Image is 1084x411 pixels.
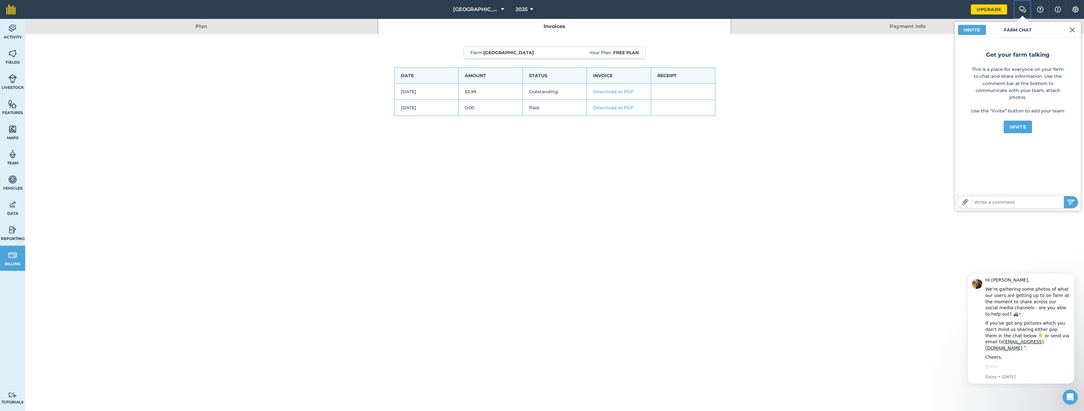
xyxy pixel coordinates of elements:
td: Amount [458,68,523,84]
p: Use the “Invite” button to add your team [971,107,1065,114]
img: svg+xml;base64,PHN2ZyB4bWxucz0iaHR0cDovL3d3dy53My5vcmcvMjAwMC9zdmciIHdpZHRoPSI1NiIgaGVpZ2h0PSI2MC... [8,49,17,58]
span: [GEOGRAPHIC_DATA] [453,6,499,13]
a: Upgrade [971,4,1007,14]
button: Invite [1004,121,1032,133]
strong: [GEOGRAPHIC_DATA] [483,50,534,55]
h3: Farm Chat [955,22,1081,38]
img: Two speech bubbles overlapping with the left bubble in the forefront [1019,6,1026,13]
a: Plan [25,19,378,34]
img: svg+xml;base64,PD94bWwgdmVyc2lvbj0iMS4wIiBlbmNvZGluZz0idXRmLTgiPz4KPCEtLSBHZW5lcmF0b3I6IEFkb2JlIE... [8,225,17,235]
p: This is a place for everyone on your farm to chat and share information. Use the comment bar at t... [971,66,1065,101]
td: [DATE] [394,84,458,100]
a: Download as PDF [593,89,634,94]
iframe: Intercom notifications message [958,267,1084,388]
button: Invite [958,25,986,35]
input: Write a comment [972,198,1064,207]
img: svg+xml;base64,PHN2ZyB4bWxucz0iaHR0cDovL3d3dy53My5vcmcvMjAwMC9zdmciIHdpZHRoPSI1NiIgaGVpZ2h0PSI2MC... [8,99,17,109]
img: svg+xml;base64,PD94bWwgdmVyc2lvbj0iMS4wIiBlbmNvZGluZz0idXRmLTgiPz4KPCEtLSBHZW5lcmF0b3I6IEFkb2JlIE... [8,150,17,159]
td: 53.99 [458,84,523,100]
strong: Free plan [613,50,639,55]
img: fieldmargin Logo [6,4,16,14]
td: Invoice [587,68,651,84]
img: svg+xml;base64,PD94bWwgdmVyc2lvbj0iMS4wIiBlbmNvZGluZz0idXRmLTgiPz4KPCEtLSBHZW5lcmF0b3I6IEFkb2JlIE... [8,175,17,184]
img: svg+xml;base64,PHN2ZyB4bWxucz0iaHR0cDovL3d3dy53My5vcmcvMjAwMC9zdmciIHdpZHRoPSIxNyIgaGVpZ2h0PSIxNy... [1055,6,1061,13]
img: A cog icon [1072,6,1079,13]
img: svg+xml;base64,PD94bWwgdmVyc2lvbj0iMS4wIiBlbmNvZGluZz0idXRmLTgiPz4KPCEtLSBHZW5lcmF0b3I6IEFkb2JlIE... [8,74,17,83]
td: [DATE] [394,100,458,116]
img: svg+xml;base64,PD94bWwgdmVyc2lvbj0iMS4wIiBlbmNvZGluZz0idXRmLTgiPz4KPCEtLSBHZW5lcmF0b3I6IEFkb2JlIE... [8,200,17,209]
a: Invoices [378,19,731,34]
img: svg+xml;base64,PHN2ZyB4bWxucz0iaHR0cDovL3d3dy53My5vcmcvMjAwMC9zdmciIHdpZHRoPSIyNSIgaGVpZ2h0PSIyNC... [1067,198,1075,206]
td: 0.00 [458,100,523,116]
td: Outstanding [522,84,587,100]
span: Farm : [470,49,534,56]
img: svg+xml;base64,PHN2ZyB4bWxucz0iaHR0cDovL3d3dy53My5vcmcvMjAwMC9zdmciIHdpZHRoPSI1NiIgaGVpZ2h0PSI2MC... [8,124,17,134]
span: 2025 [516,6,528,13]
iframe: Intercom live chat [1063,390,1078,405]
h2: Get your farm talking [971,50,1065,60]
td: Paid [522,100,587,116]
a: Payment info [731,19,1084,34]
img: A question mark icon [1036,6,1044,13]
td: Status [522,68,587,84]
img: svg+xml;base64,PD94bWwgdmVyc2lvbj0iMS4wIiBlbmNvZGluZz0idXRmLTgiPz4KPCEtLSBHZW5lcmF0b3I6IEFkb2JlIE... [8,392,17,398]
td: Date [394,68,458,84]
span: Your Plan: [590,49,639,56]
td: Receipt [651,68,715,84]
img: svg+xml;base64,PHN2ZyB4bWxucz0iaHR0cDovL3d3dy53My5vcmcvMjAwMC9zdmciIHdpZHRoPSIyMiIgaGVpZ2h0PSIzMC... [1070,26,1075,34]
img: svg+xml;base64,PD94bWwgdmVyc2lvbj0iMS4wIiBlbmNvZGluZz0idXRmLTgiPz4KPCEtLSBHZW5lcmF0b3I6IEFkb2JlIE... [8,250,17,260]
img: Paperclip icon [962,199,968,205]
img: svg+xml;base64,PD94bWwgdmVyc2lvbj0iMS4wIiBlbmNvZGluZz0idXRmLTgiPz4KPCEtLSBHZW5lcmF0b3I6IEFkb2JlIE... [8,24,17,33]
a: Download as PDF [593,105,634,111]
